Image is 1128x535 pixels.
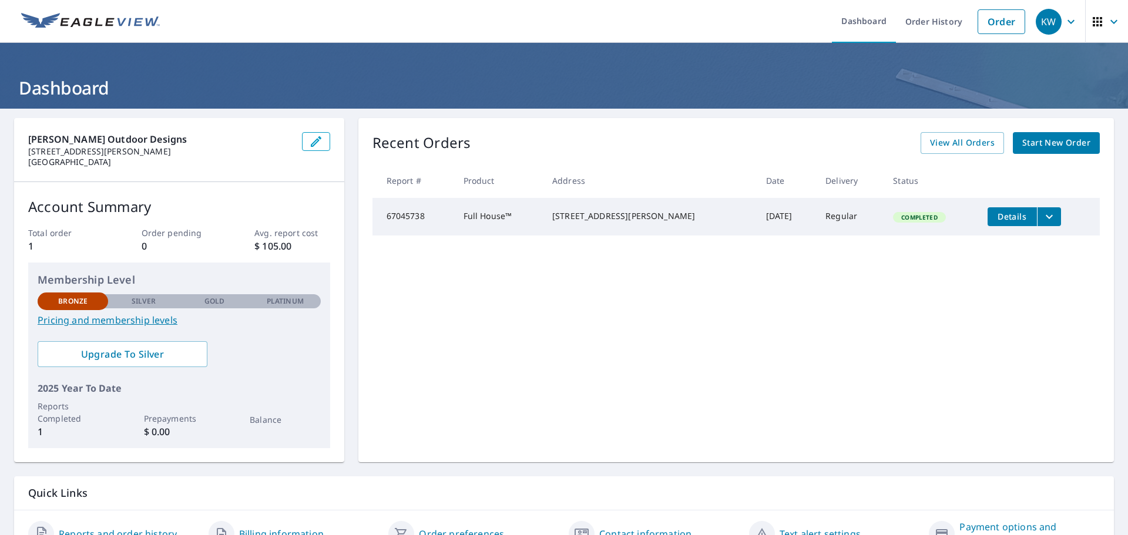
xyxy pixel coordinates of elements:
[14,76,1114,100] h1: Dashboard
[28,239,103,253] p: 1
[372,132,471,154] p: Recent Orders
[144,425,214,439] p: $ 0.00
[28,132,293,146] p: [PERSON_NAME] Outdoor Designs
[38,272,321,288] p: Membership Level
[144,412,214,425] p: Prepayments
[757,163,817,198] th: Date
[142,227,217,239] p: Order pending
[372,163,454,198] th: Report #
[1022,136,1090,150] span: Start New Order
[454,198,543,235] td: Full House™
[38,400,108,425] p: Reports Completed
[28,196,330,217] p: Account Summary
[250,413,320,426] p: Balance
[254,239,330,253] p: $ 105.00
[454,163,543,198] th: Product
[816,198,884,235] td: Regular
[978,9,1025,34] a: Order
[921,132,1004,154] a: View All Orders
[995,211,1030,222] span: Details
[38,313,321,327] a: Pricing and membership levels
[988,207,1037,226] button: detailsBtn-67045738
[28,157,293,167] p: [GEOGRAPHIC_DATA]
[132,296,156,307] p: Silver
[372,198,454,235] td: 67045738
[28,146,293,157] p: [STREET_ADDRESS][PERSON_NAME]
[930,136,995,150] span: View All Orders
[1013,132,1100,154] a: Start New Order
[58,296,88,307] p: Bronze
[1036,9,1062,35] div: KW
[267,296,304,307] p: Platinum
[47,348,198,361] span: Upgrade To Silver
[38,381,321,395] p: 2025 Year To Date
[543,163,757,198] th: Address
[38,341,207,367] a: Upgrade To Silver
[254,227,330,239] p: Avg. report cost
[552,210,747,222] div: [STREET_ADDRESS][PERSON_NAME]
[894,213,944,221] span: Completed
[204,296,224,307] p: Gold
[142,239,217,253] p: 0
[28,486,1100,500] p: Quick Links
[1037,207,1061,226] button: filesDropdownBtn-67045738
[28,227,103,239] p: Total order
[21,13,160,31] img: EV Logo
[757,198,817,235] td: [DATE]
[884,163,978,198] th: Status
[38,425,108,439] p: 1
[816,163,884,198] th: Delivery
